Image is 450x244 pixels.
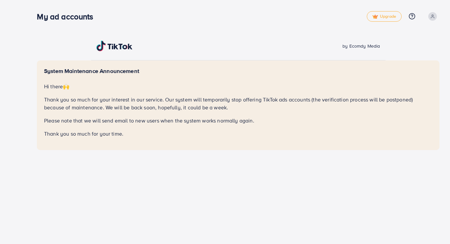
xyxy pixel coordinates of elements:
p: Hi there [44,82,432,90]
p: Thank you so much for your interest in our service. Our system will temporarily stop offering Tik... [44,96,432,111]
span: Upgrade [372,14,396,19]
img: TikTok [96,41,133,51]
img: tick [372,14,378,19]
a: tickUpgrade [367,11,402,22]
span: by Ecomdy Media [342,43,380,49]
h5: System Maintenance Announcement [44,68,432,75]
p: Thank you so much for your time. [44,130,432,138]
h3: My ad accounts [37,12,98,21]
span: 🙌 [63,83,69,90]
p: Please note that we will send email to new users when the system works normally again. [44,117,432,124]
